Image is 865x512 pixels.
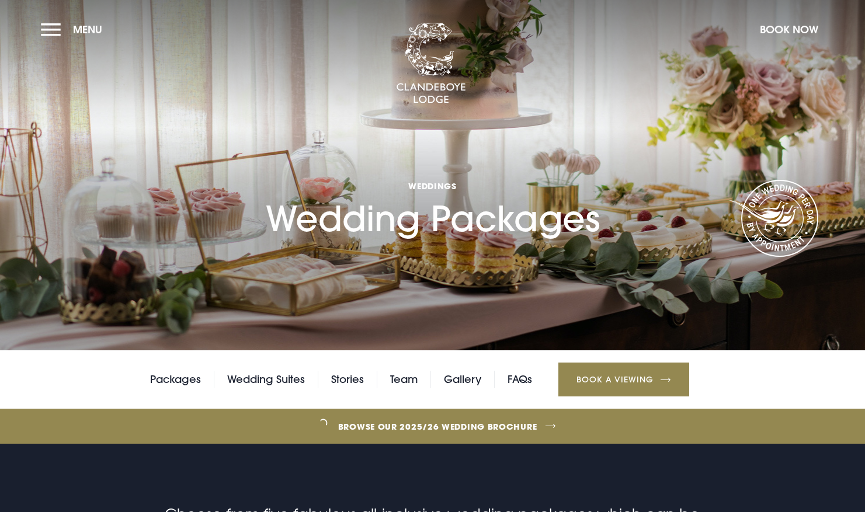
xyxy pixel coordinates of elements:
a: Stories [331,371,364,388]
span: Menu [73,23,102,36]
a: FAQs [508,371,532,388]
button: Book Now [754,17,824,42]
h1: Wedding Packages [266,117,600,239]
a: Packages [150,371,201,388]
a: Wedding Suites [227,371,305,388]
button: Menu [41,17,108,42]
a: Gallery [444,371,481,388]
span: Weddings [266,180,600,191]
a: Team [390,371,418,388]
img: Clandeboye Lodge [396,23,466,105]
a: Book a Viewing [558,363,689,396]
